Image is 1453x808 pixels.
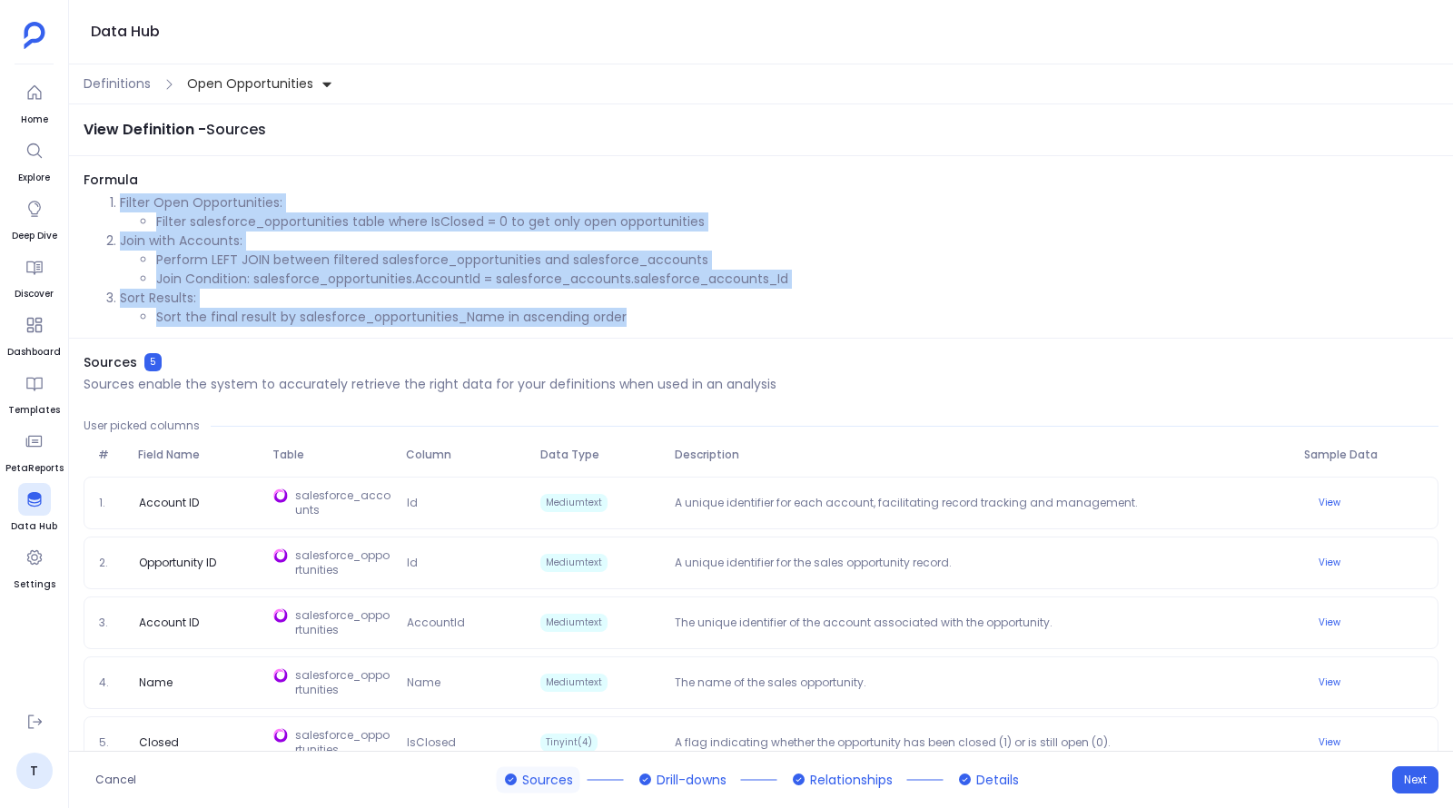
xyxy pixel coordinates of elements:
span: Name [132,675,180,690]
span: salesforce_opportunities [295,668,392,697]
span: Templates [8,403,60,418]
span: Definitions [84,74,151,94]
img: petavue logo [24,22,45,49]
span: IsClosed [400,735,533,750]
button: Open Opportunities [183,69,337,99]
span: Column [399,448,533,462]
span: salesforce_opportunities [295,728,392,757]
p: Filter Open Opportunities: [120,193,1438,212]
button: Next [1392,766,1438,793]
button: Sources [497,766,580,793]
span: Deep Dive [12,229,57,243]
a: Settings [14,541,55,592]
span: 5. [92,735,132,750]
span: # [91,448,131,462]
button: Relationships [785,766,900,793]
span: salesforce_accounts [295,488,392,517]
span: Name [400,675,533,690]
a: PetaReports [5,425,64,476]
h1: Data Hub [91,19,160,44]
span: PetaReports [5,461,64,476]
span: User picked columns [84,419,200,433]
span: Field Name [131,448,265,462]
button: View [1308,612,1351,634]
li: Perform LEFT JOIN between filtered salesforce_opportunities and salesforce_accounts [156,251,1438,270]
p: The unique identifier of the account associated with the opportunity. [667,616,1297,630]
button: View [1308,492,1351,514]
span: Explore [18,171,51,185]
button: View [1308,672,1351,694]
span: Drill-downs [657,770,726,789]
span: Description [667,448,1298,462]
p: The name of the sales opportunity. [667,675,1297,690]
p: A unique identifier for each account, facilitating record tracking and management. [667,496,1297,510]
span: 4. [92,675,132,690]
a: T [16,753,53,789]
span: Open Opportunities [187,74,313,94]
a: Discover [15,251,54,301]
span: salesforce_opportunities [295,608,392,637]
p: A unique identifier for the sales opportunity record. [667,556,1297,570]
button: Details [951,766,1026,793]
span: Details [976,770,1019,789]
span: Discover [15,287,54,301]
a: Data Hub [11,483,57,534]
span: Mediumtext [540,614,608,632]
p: Sort Results: [120,289,1438,308]
span: Account ID [132,496,206,510]
p: A flag indicating whether the opportunity has been closed (1) or is still open (0). [667,735,1297,750]
li: Join Condition: salesforce_opportunities.AccountId = salesforce_accounts.salesforce_accounts_Id [156,270,1438,289]
button: Drill-downs [631,766,734,793]
span: Settings [14,577,55,592]
a: Deep Dive [12,192,57,243]
span: Tinyint(4) [540,734,598,752]
span: Opportunity ID [132,556,223,570]
span: Mediumtext [540,554,608,572]
p: Join with Accounts: [120,232,1438,251]
span: 1. [92,496,132,510]
span: Account ID [132,616,206,630]
li: Sort the final result by salesforce_opportunities_Name in ascending order [156,308,1438,327]
span: 5 [144,353,162,371]
a: Dashboard [7,309,61,360]
span: Table [265,448,400,462]
a: Templates [8,367,60,418]
p: Sources enable the system to accurately retrieve the right data for your definitions when used in... [84,375,776,393]
span: Closed [132,735,186,750]
span: 2. [92,556,132,570]
span: Home [18,113,51,127]
span: Relationships [810,770,893,789]
span: Formula [84,171,1438,190]
span: Mediumtext [540,674,608,692]
a: Explore [18,134,51,185]
span: salesforce_opportunities [295,548,392,577]
span: AccountId [400,616,533,630]
span: Sources [522,770,573,789]
span: Sources [84,353,137,371]
span: Id [400,496,533,510]
button: View [1308,552,1351,574]
span: Mediumtext [540,494,608,512]
span: Sources [206,119,266,140]
span: Data Type [533,448,667,462]
a: Home [18,76,51,127]
button: View [1308,732,1351,754]
li: Filter salesforce_opportunities table where IsClosed = 0 to get only open opportunities [156,212,1438,232]
span: Dashboard [7,345,61,360]
span: View Definition - [84,119,206,140]
span: Sample Data [1297,448,1431,462]
span: Data Hub [11,519,57,534]
span: 3. [92,616,132,630]
button: Cancel [84,766,148,793]
span: Id [400,556,533,570]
